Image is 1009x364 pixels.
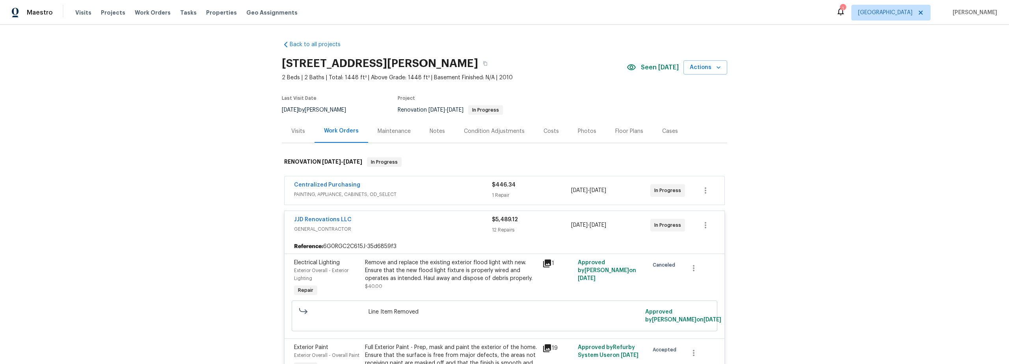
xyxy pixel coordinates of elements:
[398,107,503,113] span: Renovation
[492,217,518,222] span: $5,489.12
[571,188,588,193] span: [DATE]
[180,10,197,15] span: Tasks
[571,221,606,229] span: -
[294,243,323,250] b: Reference:
[704,317,721,323] span: [DATE]
[542,259,573,268] div: 1
[294,353,359,358] span: Exterior Overall - Overall Paint
[368,158,401,166] span: In Progress
[101,9,125,17] span: Projects
[294,268,348,281] span: Exterior Overall - Exterior Lighting
[492,226,571,234] div: 12 Repairs
[322,159,341,164] span: [DATE]
[590,188,606,193] span: [DATE]
[322,159,362,164] span: -
[282,60,478,67] h2: [STREET_ADDRESS][PERSON_NAME]
[590,222,606,228] span: [DATE]
[654,221,684,229] span: In Progress
[282,105,356,115] div: by [PERSON_NAME]
[492,182,516,188] span: $446.34
[295,286,316,294] span: Repair
[291,127,305,135] div: Visits
[206,9,237,17] span: Properties
[641,63,679,71] span: Seen [DATE]
[840,5,845,13] div: 1
[282,74,627,82] span: 2 Beds | 2 Baths | Total: 1448 ft² | Above Grade: 1448 ft² | Basement Finished: N/A | 2010
[294,190,492,198] span: PAINTING, APPLIANCE, CABINETS, OD_SELECT
[653,346,679,354] span: Accepted
[578,260,636,281] span: Approved by [PERSON_NAME] on
[294,217,352,222] a: JJD Renovations LLC
[469,108,502,112] span: In Progress
[571,222,588,228] span: [DATE]
[544,127,559,135] div: Costs
[464,127,525,135] div: Condition Adjustments
[294,345,328,350] span: Exterior Paint
[282,107,298,113] span: [DATE]
[398,96,415,101] span: Project
[246,9,298,17] span: Geo Assignments
[282,149,727,175] div: RENOVATION [DATE]-[DATE]In Progress
[135,9,171,17] span: Work Orders
[343,159,362,164] span: [DATE]
[282,96,316,101] span: Last Visit Date
[653,261,678,269] span: Canceled
[615,127,643,135] div: Floor Plans
[478,56,492,71] button: Copy Address
[690,63,721,73] span: Actions
[430,127,445,135] div: Notes
[447,107,464,113] span: [DATE]
[578,276,596,281] span: [DATE]
[858,9,912,17] span: [GEOGRAPHIC_DATA]
[578,345,639,358] span: Approved by Refurby System User on
[949,9,997,17] span: [PERSON_NAME]
[369,308,641,316] span: Line Item Removed
[492,191,571,199] div: 1 Repair
[683,60,727,75] button: Actions
[294,182,360,188] a: Centralized Purchasing
[365,284,382,289] span: $40.00
[294,225,492,233] span: GENERAL_CONTRACTOR
[571,187,606,194] span: -
[284,157,362,167] h6: RENOVATION
[27,9,53,17] span: Maestro
[294,260,340,265] span: Electrical Lighting
[542,343,573,353] div: 19
[654,187,684,194] span: In Progress
[282,41,357,49] a: Back to all projects
[365,259,538,282] div: Remove and replace the existing exterior flood light with new. Ensure that the new flood light fi...
[285,239,724,254] div: 6G0RGC2C615J-35d6859f3
[578,127,596,135] div: Photos
[378,127,411,135] div: Maintenance
[75,9,91,17] span: Visits
[324,127,359,135] div: Work Orders
[662,127,678,135] div: Cases
[428,107,445,113] span: [DATE]
[645,309,721,323] span: Approved by [PERSON_NAME] on
[428,107,464,113] span: -
[621,353,639,358] span: [DATE]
